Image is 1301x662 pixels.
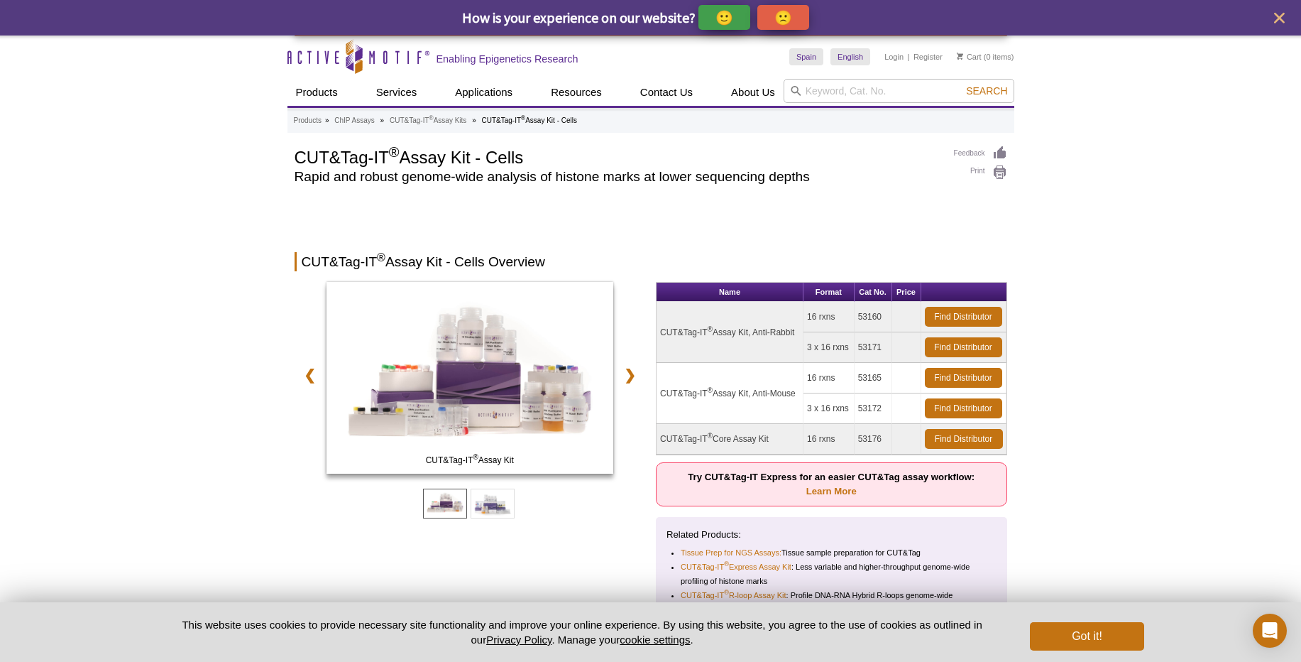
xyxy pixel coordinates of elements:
[326,282,614,474] img: CUT&Tag-IT Assay Kit
[481,116,577,124] li: CUT&Tag-IT Assay Kit - Cells
[620,634,690,646] button: cookie settings
[855,283,892,302] th: Cat No.
[334,114,375,127] a: ChIP Assays
[437,53,578,65] h2: Enabling Epigenetics Research
[486,634,551,646] a: Privacy Policy
[925,368,1002,388] a: Find Distributor
[855,424,892,455] td: 53176
[389,144,400,160] sup: ®
[925,337,1002,357] a: Find Distributor
[287,79,346,106] a: Products
[954,165,1007,180] a: Print
[954,146,1007,161] a: Feedback
[724,561,729,568] sup: ®
[803,302,855,332] td: 16 rxns
[368,79,426,106] a: Services
[295,252,1007,271] h2: CUT&Tag-IT Assay Kit - Cells Overview
[803,332,855,363] td: 3 x 16 rxns
[715,9,733,26] p: 🙂
[957,53,963,60] img: Your Cart
[806,486,857,496] a: Learn More
[1030,622,1143,651] button: Got it!
[295,146,940,167] h1: CUT&Tag-IT Assay Kit - Cells
[473,453,478,461] sup: ®
[295,359,325,391] a: ❮
[681,588,984,602] li: : Profile DNA-RNA Hybrid R-loops genome-wide
[925,429,1003,449] a: Find Distributor
[1253,614,1287,648] div: Open Intercom Messenger
[908,48,910,65] li: |
[855,302,892,332] td: 53160
[892,283,921,302] th: Price
[657,424,803,455] td: CUT&Tag-IT Core Assay Kit
[380,116,385,124] li: »
[913,52,943,62] a: Register
[855,394,892,424] td: 53172
[615,359,645,391] a: ❯
[925,398,1002,418] a: Find Distributor
[632,79,701,106] a: Contact Us
[957,48,1014,65] li: (0 items)
[294,114,322,127] a: Products
[789,48,823,65] a: Spain
[784,79,1014,103] input: Keyword, Cat. No.
[325,116,329,124] li: »
[329,453,610,467] span: CUT&Tag-IT Assay Kit
[855,363,892,394] td: 53165
[830,48,870,65] a: English
[681,560,984,588] li: : Less variable and higher-throughput genome-wide profiling of histone marks
[158,617,1007,647] p: This website uses cookies to provide necessary site functionality and improve your online experie...
[429,114,434,121] sup: ®
[295,170,940,183] h2: Rapid and robust genome-wide analysis of histone marks at lower sequencing depths
[884,52,904,62] a: Login
[962,85,1011,97] button: Search
[966,85,1007,97] span: Search
[521,114,525,121] sup: ®
[688,472,975,496] strong: Try CUT&Tag-IT Express for an easier CUT&Tag assay workflow:
[472,116,476,124] li: »
[1270,9,1288,27] button: close
[774,9,792,26] p: 🙁
[657,302,803,363] td: CUT&Tag-IT Assay Kit, Anti-Rabbit
[666,528,997,542] p: Related Products:
[681,546,781,560] a: Tissue Prep for NGS Assays:
[803,424,855,455] td: 16 rxns
[957,52,982,62] a: Cart
[708,432,713,440] sup: ®
[708,386,713,394] sup: ®
[326,282,614,478] a: CUT&Tag-IT Assay Kit
[681,546,984,560] li: Tissue sample preparation for CUT&Tag
[803,394,855,424] td: 3 x 16 rxns
[855,332,892,363] td: 53171
[723,79,784,106] a: About Us
[803,283,855,302] th: Format
[390,114,466,127] a: CUT&Tag-IT®Assay Kits
[724,590,729,597] sup: ®
[803,363,855,394] td: 16 rxns
[925,307,1002,327] a: Find Distributor
[462,9,696,26] span: How is your experience on our website?
[708,325,713,333] sup: ®
[446,79,521,106] a: Applications
[681,560,791,574] a: CUT&Tag-IT®Express Assay Kit
[542,79,610,106] a: Resources
[681,588,786,602] a: CUT&Tag-IT®R-loop Assay Kit
[657,363,803,424] td: CUT&Tag-IT Assay Kit, Anti-Mouse
[377,251,385,264] sup: ®
[657,283,803,302] th: Name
